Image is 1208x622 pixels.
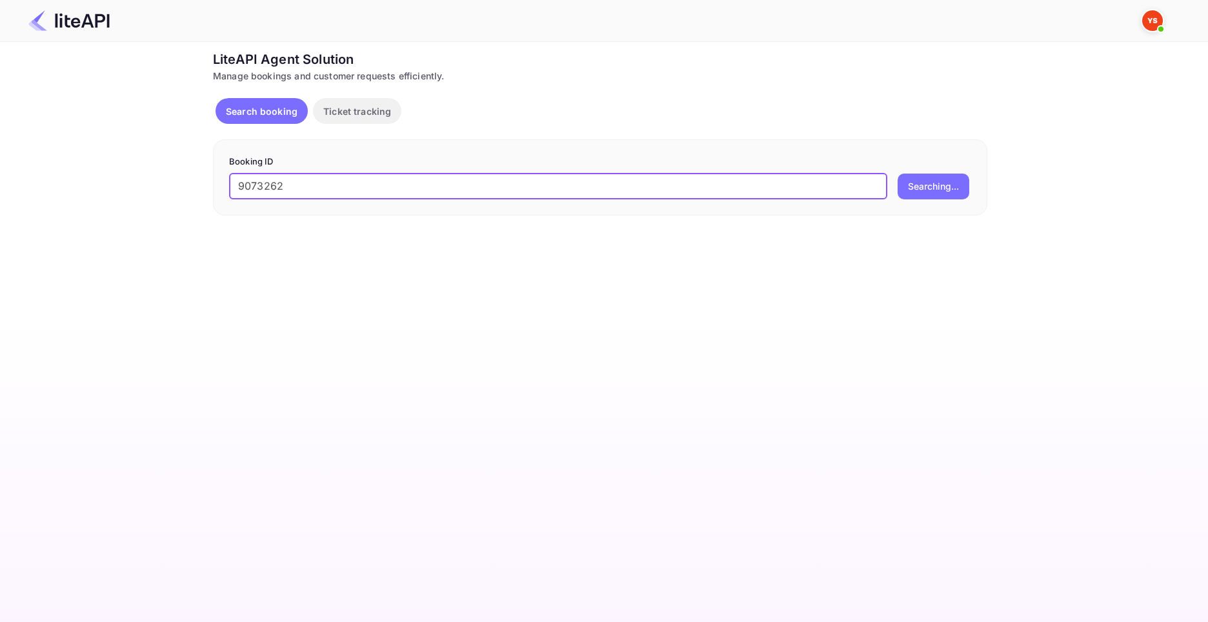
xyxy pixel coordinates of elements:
div: Manage bookings and customer requests efficiently. [213,69,987,83]
p: Search booking [226,105,297,118]
input: Enter Booking ID (e.g., 63782194) [229,174,887,199]
img: Yandex Support [1142,10,1163,31]
div: LiteAPI Agent Solution [213,50,987,69]
button: Searching... [898,174,969,199]
img: LiteAPI Logo [28,10,110,31]
p: Booking ID [229,155,971,168]
p: Ticket tracking [323,105,391,118]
